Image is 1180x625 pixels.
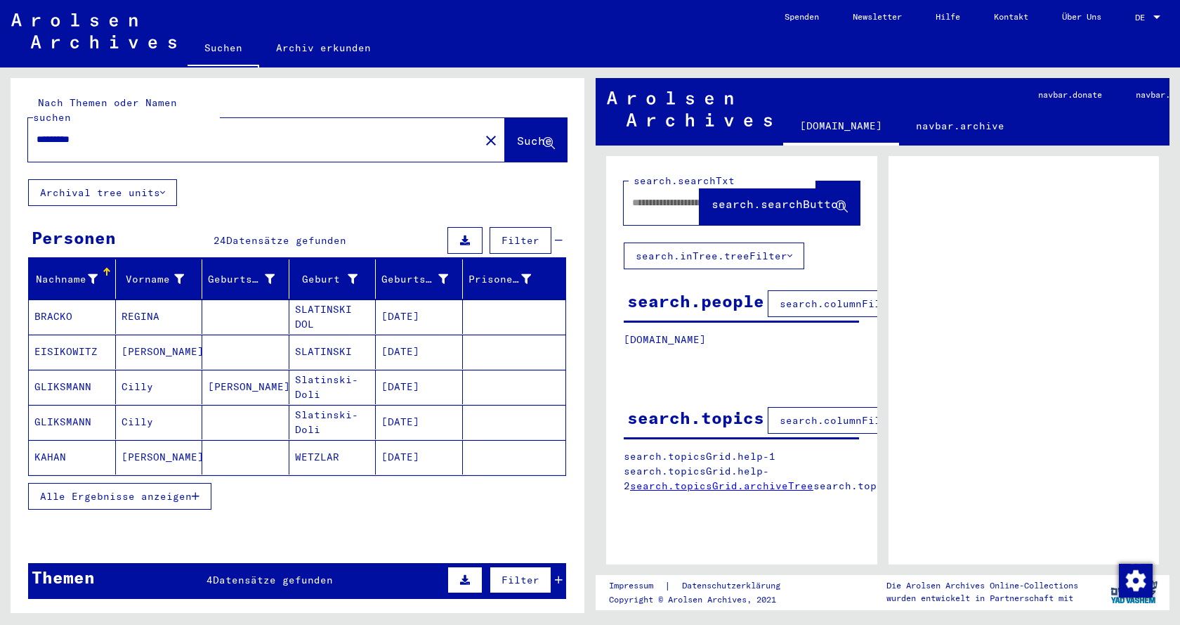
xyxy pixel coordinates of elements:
div: Geburtsdatum [381,272,448,287]
mat-cell: [PERSON_NAME] [116,440,203,475]
mat-header-cell: Geburtsdatum [376,259,463,299]
mat-cell: [DATE] [376,299,463,334]
button: Archival tree units [28,179,177,206]
p: Copyright © Arolsen Archives, 2021 [609,593,797,606]
div: Personen [32,225,116,250]
mat-label: search.searchTxt [634,174,735,187]
span: 24 [214,234,226,247]
div: Geburtsname [208,268,292,290]
img: Arolsen_neg.svg [607,91,772,127]
div: search.people [627,288,764,314]
mat-header-cell: Vorname [116,259,203,299]
mat-cell: [DATE] [376,405,463,439]
img: Zustimmung ändern [1119,564,1153,598]
p: Die Arolsen Archives Online-Collections [886,579,1078,592]
span: Filter [501,574,539,586]
div: Vorname [122,272,185,287]
span: search.columnFilter.filter [780,414,943,427]
div: Zustimmung ändern [1118,563,1152,597]
mat-cell: Slatinski-Doli [289,405,376,439]
p: wurden entwickelt in Partnerschaft mit [886,592,1078,605]
div: Geburt‏ [295,272,358,287]
span: Datensätze gefunden [213,574,333,586]
p: [DOMAIN_NAME] [624,333,859,347]
mat-header-cell: Prisoner # [463,259,566,299]
mat-cell: GLIKSMANN [29,405,116,439]
a: navbar.archive [899,109,1021,143]
button: Alle Ergebnisse anzeigen [28,483,211,510]
div: Geburt‏ [295,268,376,290]
a: Datenschutzerklärung [671,579,797,593]
div: Themen [32,565,95,590]
mat-label: Nach Themen oder Namen suchen [33,96,177,124]
span: 4 [206,574,213,586]
span: search.searchButton [712,197,845,211]
span: Datensätze gefunden [226,234,346,247]
a: [DOMAIN_NAME] [783,109,899,146]
mat-cell: SLATINSKI DOL [289,299,376,334]
mat-header-cell: Geburtsname [202,259,289,299]
button: Filter [490,227,551,254]
mat-cell: GLIKSMANN [29,370,116,404]
mat-cell: [DATE] [376,335,463,369]
span: Suche [517,134,552,148]
button: Filter [490,567,551,593]
p: search.topicsGrid.help-1 search.topicsGrid.help-2 search.topicsGrid.manually. [624,449,860,494]
div: search.topics [627,405,764,430]
div: | [609,579,797,593]
div: Nachname [34,268,115,290]
mat-header-cell: Geburt‏ [289,259,376,299]
div: Nachname [34,272,98,287]
span: DE [1135,13,1150,22]
button: search.columnFilter.filter [768,407,955,434]
div: Geburtsname [208,272,275,287]
mat-cell: EISIKOWITZ [29,335,116,369]
a: Suchen [188,31,259,67]
a: Impressum [609,579,664,593]
div: Prisoner # [468,268,549,290]
span: Alle Ergebnisse anzeigen [40,490,192,503]
mat-cell: Cilly [116,370,203,404]
mat-cell: Slatinski-Doli [289,370,376,404]
button: Clear [477,126,505,154]
mat-cell: Cilly [116,405,203,439]
button: search.searchButton [700,181,860,225]
div: Vorname [122,268,202,290]
mat-icon: close [483,132,499,149]
mat-cell: KAHAN [29,440,116,475]
div: Geburtsdatum [381,268,466,290]
span: search.columnFilter.filter [780,297,943,310]
a: Archiv erkunden [259,31,388,65]
button: Suche [505,118,567,162]
mat-cell: [DATE] [376,440,463,475]
a: search.topicsGrid.archiveTree [630,479,813,492]
mat-cell: [PERSON_NAME] [202,370,289,404]
button: search.columnFilter.filter [768,290,955,317]
span: Filter [501,234,539,247]
mat-cell: REGINA [116,299,203,334]
button: search.inTree.treeFilter [624,243,804,269]
mat-cell: SLATINSKI [289,335,376,369]
mat-header-cell: Nachname [29,259,116,299]
mat-cell: BRACKO [29,299,116,334]
mat-cell: [DATE] [376,370,463,404]
mat-cell: [PERSON_NAME] [116,335,203,369]
img: yv_logo.png [1108,574,1160,610]
div: Prisoner # [468,272,532,287]
mat-cell: WETZLAR [289,440,376,475]
img: Arolsen_neg.svg [11,13,176,49]
a: navbar.donate [1021,78,1119,112]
